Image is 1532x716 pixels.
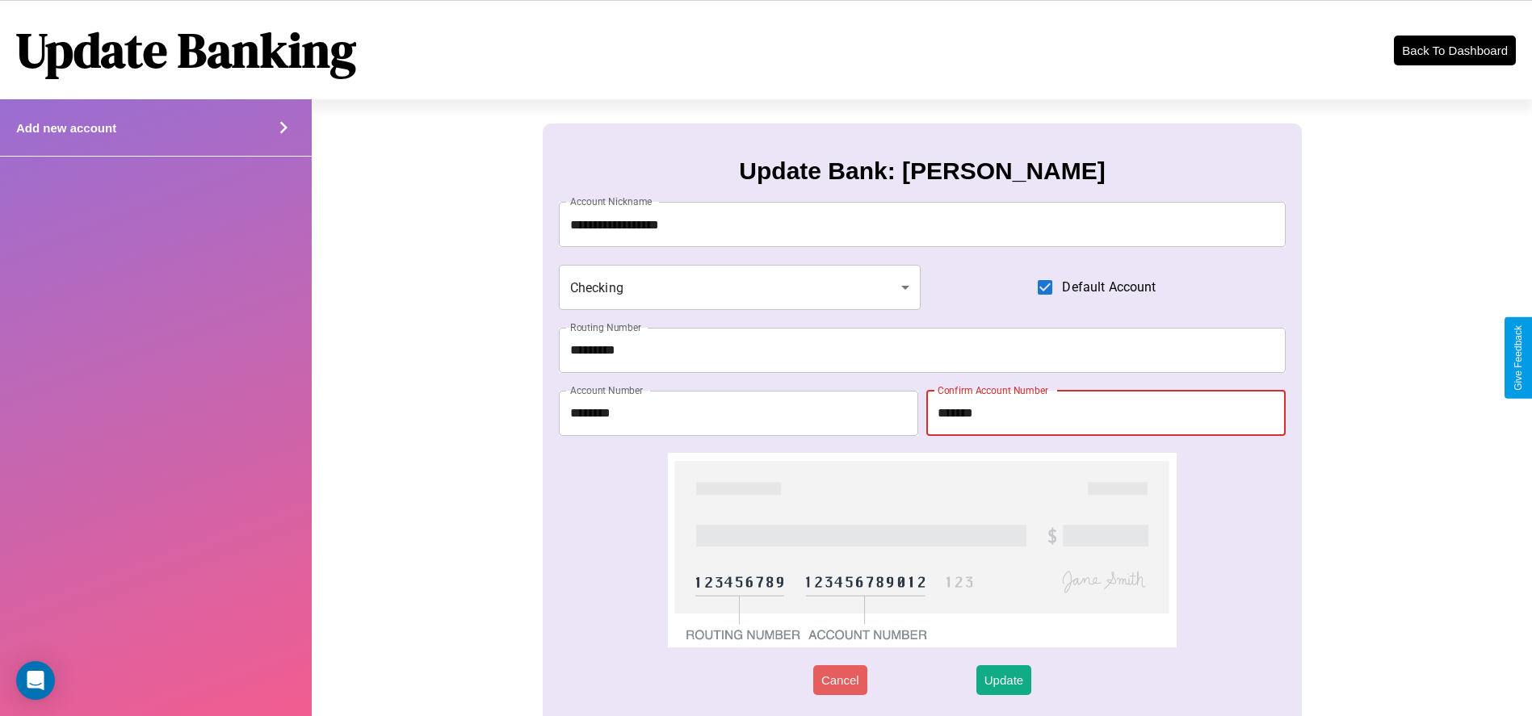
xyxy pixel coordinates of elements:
label: Account Number [570,383,643,397]
button: Cancel [813,665,867,695]
h4: Add new account [16,121,116,135]
button: Back To Dashboard [1394,36,1516,65]
div: Checking [559,265,921,310]
label: Account Nickname [570,195,653,208]
h1: Update Banking [16,17,356,83]
img: check [668,453,1177,647]
h3: Update Bank: [PERSON_NAME] [739,157,1105,185]
div: Open Intercom Messenger [16,661,55,700]
span: Default Account [1062,278,1156,297]
label: Confirm Account Number [938,383,1048,397]
div: Give Feedback [1513,325,1524,391]
label: Routing Number [570,320,641,334]
button: Update [976,665,1031,695]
